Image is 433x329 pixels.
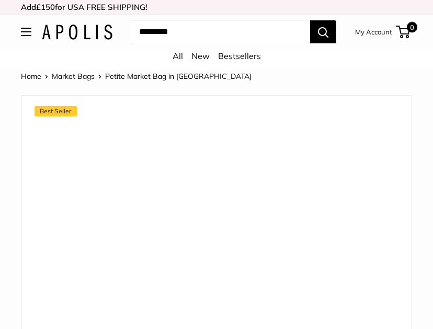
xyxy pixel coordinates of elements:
input: Search... [131,20,310,43]
span: Best Seller [35,106,77,116]
img: Apolis [42,25,112,40]
a: Home [21,72,41,81]
a: My Account [355,26,392,38]
a: 0 [397,26,410,38]
a: All [173,51,183,61]
a: Bestsellers [218,51,261,61]
a: Market Bags [52,72,95,81]
span: 0 [407,22,417,32]
span: £150 [36,2,55,12]
button: Search [310,20,336,43]
button: Open menu [21,28,31,36]
nav: Breadcrumb [21,69,252,83]
span: Petite Market Bag in [GEOGRAPHIC_DATA] [105,72,252,81]
a: New [191,51,210,61]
